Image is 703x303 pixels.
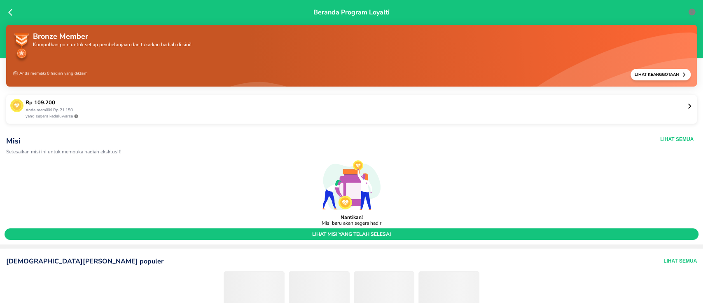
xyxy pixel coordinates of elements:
[6,257,163,266] p: [DEMOGRAPHIC_DATA][PERSON_NAME] populer
[6,149,521,155] p: Selesaikan misi ini untuk membuka hadiah eksklusif!
[33,42,192,47] p: Kumpulkan poin untuk setiap pembelanjaan dan tukarkan hadiah di sini!
[26,113,687,120] p: yang segera kedaluwarsa
[12,69,88,80] p: Anda memiliki 0 hadiah yang diklaim
[5,228,698,240] button: lihat misi yang telah selesai
[635,72,682,78] p: Lihat Keanggotaan
[26,99,687,107] p: Rp 109.200
[322,220,381,226] p: Misi baru akan segera hadir
[313,7,390,51] p: Beranda Program Loyalti
[8,231,695,237] span: lihat misi yang telah selesai
[33,31,192,42] p: Bronze Member
[341,214,363,220] p: Nantikan!
[26,107,687,113] p: Anda memiliki Rp 21.150
[663,257,697,266] button: Lihat Semua
[660,136,694,143] button: Lihat Semua
[6,136,521,146] p: Misi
